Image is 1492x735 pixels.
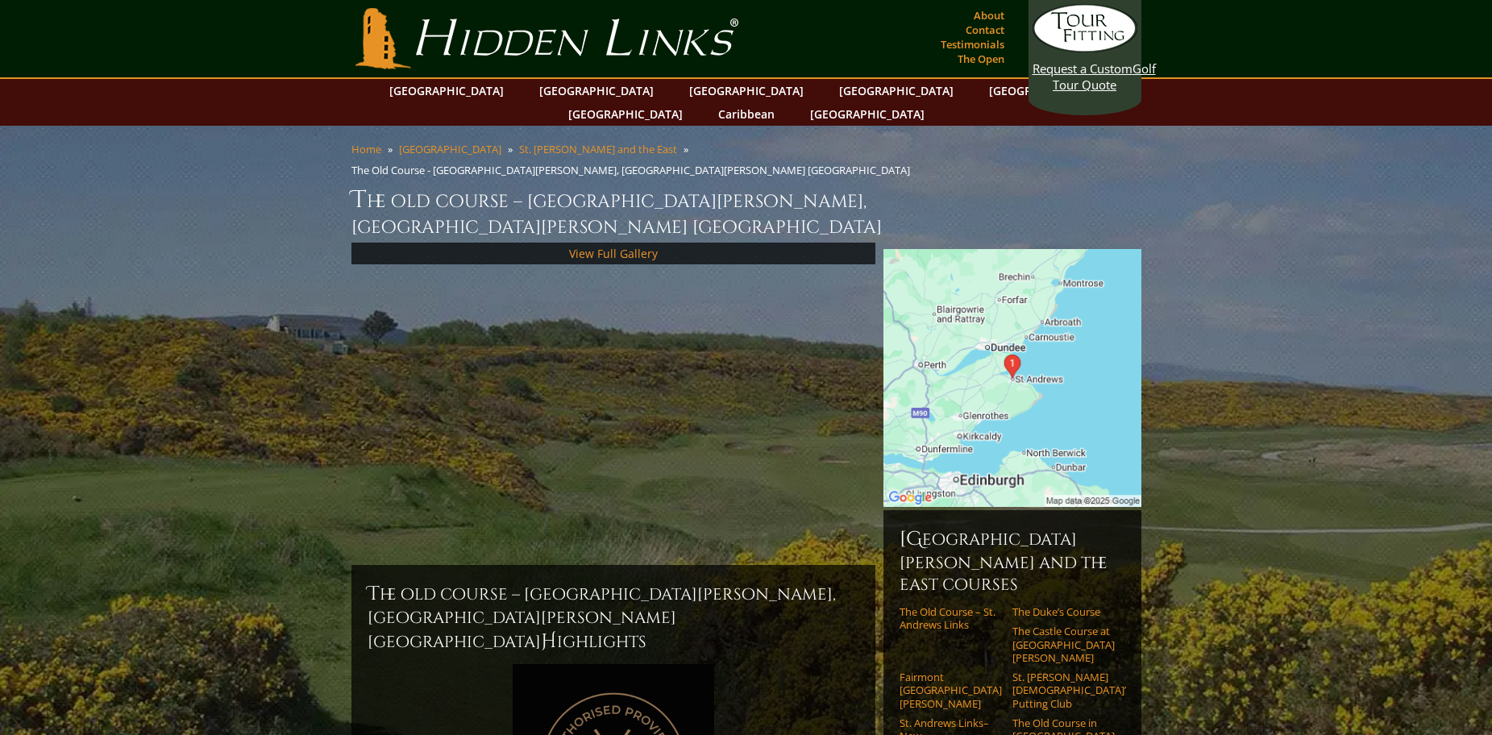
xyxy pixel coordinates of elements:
a: Request a CustomGolf Tour Quote [1033,4,1137,93]
a: The Open [954,48,1008,70]
span: H [541,629,557,654]
h6: [GEOGRAPHIC_DATA][PERSON_NAME] and the East Courses [900,526,1125,596]
li: The Old Course - [GEOGRAPHIC_DATA][PERSON_NAME], [GEOGRAPHIC_DATA][PERSON_NAME] [GEOGRAPHIC_DATA] [351,163,916,177]
a: St. [PERSON_NAME] and the East [519,142,677,156]
a: [GEOGRAPHIC_DATA] [831,79,962,102]
a: [GEOGRAPHIC_DATA] [981,79,1112,102]
a: [GEOGRAPHIC_DATA] [399,142,501,156]
a: St. [PERSON_NAME] [DEMOGRAPHIC_DATA]’ Putting Club [1012,671,1115,710]
span: Request a Custom [1033,60,1133,77]
a: The Old Course – St. Andrews Links [900,605,1002,632]
a: The Castle Course at [GEOGRAPHIC_DATA][PERSON_NAME] [1012,625,1115,664]
a: Home [351,142,381,156]
a: [GEOGRAPHIC_DATA] [681,79,812,102]
img: Google Map of St Andrews Links, St Andrews, United Kingdom [883,249,1141,507]
h2: The Old Course – [GEOGRAPHIC_DATA][PERSON_NAME], [GEOGRAPHIC_DATA][PERSON_NAME] [GEOGRAPHIC_DATA]... [368,581,859,654]
a: [GEOGRAPHIC_DATA] [381,79,512,102]
a: View Full Gallery [569,246,658,261]
a: About [970,4,1008,27]
a: Testimonials [937,33,1008,56]
h1: The Old Course – [GEOGRAPHIC_DATA][PERSON_NAME], [GEOGRAPHIC_DATA][PERSON_NAME] [GEOGRAPHIC_DATA] [351,184,1141,239]
a: Fairmont [GEOGRAPHIC_DATA][PERSON_NAME] [900,671,1002,710]
a: [GEOGRAPHIC_DATA] [802,102,933,126]
a: Caribbean [710,102,783,126]
a: [GEOGRAPHIC_DATA] [560,102,691,126]
a: The Duke’s Course [1012,605,1115,618]
a: [GEOGRAPHIC_DATA] [531,79,662,102]
a: Contact [962,19,1008,41]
